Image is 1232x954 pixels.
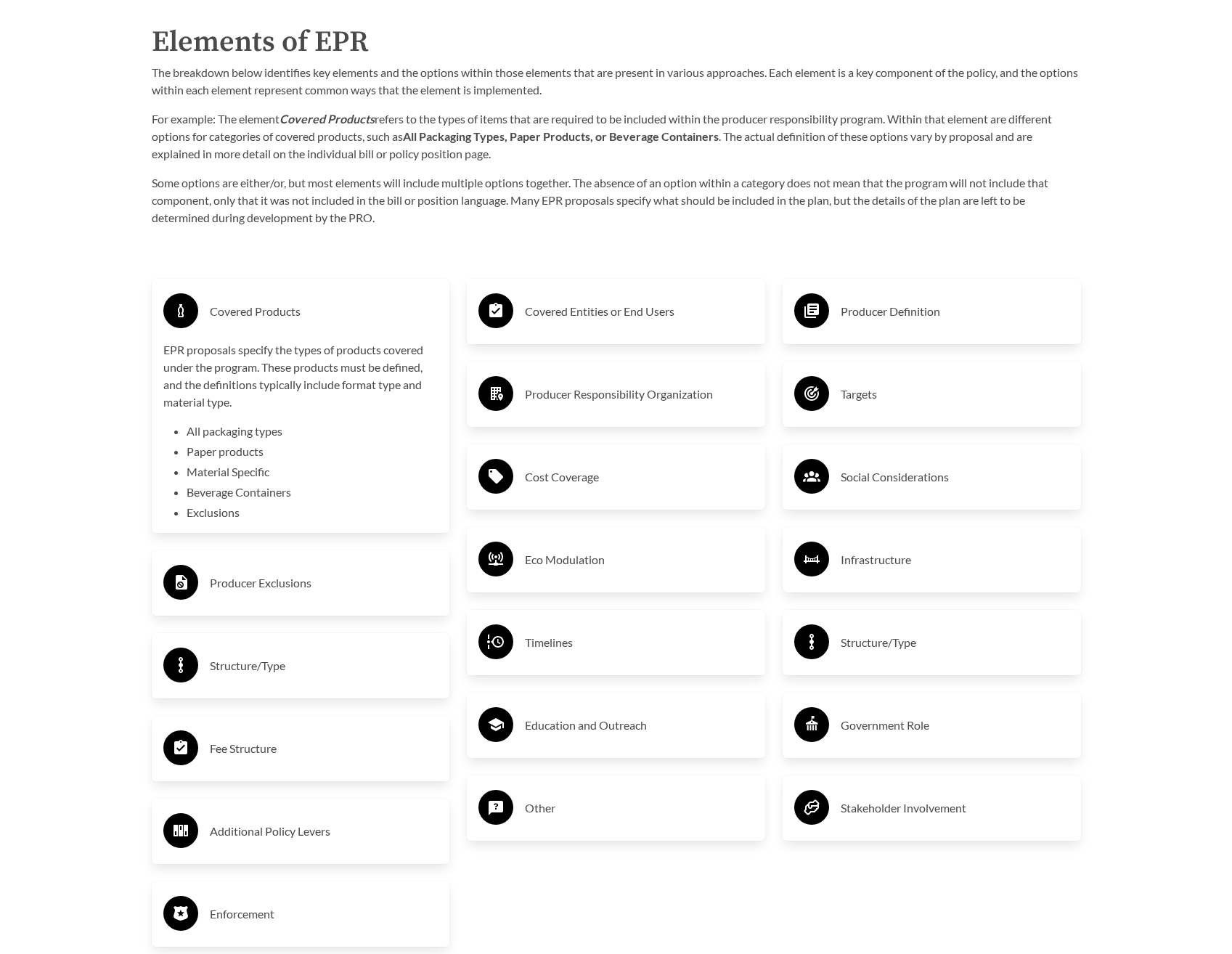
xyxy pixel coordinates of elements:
[210,654,438,677] h3: Structure/Type
[187,463,438,481] li: Material Specific
[187,484,438,501] li: Beverage Containers
[525,548,754,571] h3: Eco Modulation
[841,300,1069,323] h3: Producer Definition
[210,571,438,595] h3: Producer Exclusions
[152,64,1081,99] p: The breakdown below identifies key elements and the options within those elements that are presen...
[841,383,1069,406] h3: Targets
[841,714,1069,737] h3: Government Role
[525,465,754,489] h3: Cost Coverage
[841,548,1069,571] h3: Infrastructure
[210,737,438,760] h3: Fee Structure
[210,902,438,926] h3: Enforcement
[841,796,1069,820] h3: Stakeholder Involvement
[841,631,1069,654] h3: Structure/Type
[525,796,754,820] h3: Other
[210,820,438,843] h3: Additional Policy Levers
[210,300,438,323] h3: Covered Products
[525,300,754,323] h3: Covered Entities or End Users
[525,383,754,406] h3: Producer Responsibility Organization
[152,110,1081,163] p: For example: The element refers to the types of items that are required to be included within the...
[187,423,438,440] li: All packaging types
[525,631,754,654] h3: Timelines
[187,504,438,521] li: Exclusions
[163,341,438,411] p: EPR proposals specify the types of products covered under the program. These products must be def...
[187,443,438,460] li: Paper products
[152,20,1081,64] h2: Elements of EPR
[403,129,719,143] strong: All Packaging Types, Paper Products, or Beverage Containers
[841,465,1069,489] h3: Social Considerations
[280,112,375,126] strong: Covered Products
[152,174,1081,227] p: Some options are either/or, but most elements will include multiple options together. The absence...
[525,714,754,737] h3: Education and Outreach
